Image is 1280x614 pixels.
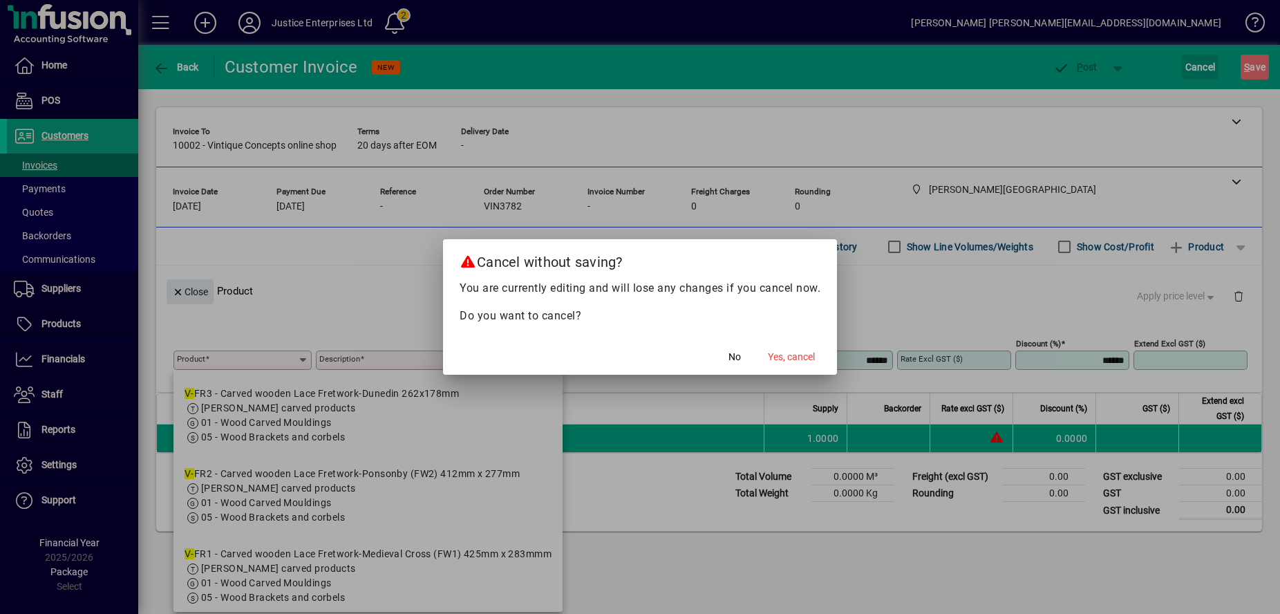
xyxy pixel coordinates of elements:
[443,239,837,279] h2: Cancel without saving?
[713,344,757,369] button: No
[768,350,815,364] span: Yes, cancel
[762,344,820,369] button: Yes, cancel
[460,280,820,297] p: You are currently editing and will lose any changes if you cancel now.
[460,308,820,324] p: Do you want to cancel?
[728,350,741,364] span: No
